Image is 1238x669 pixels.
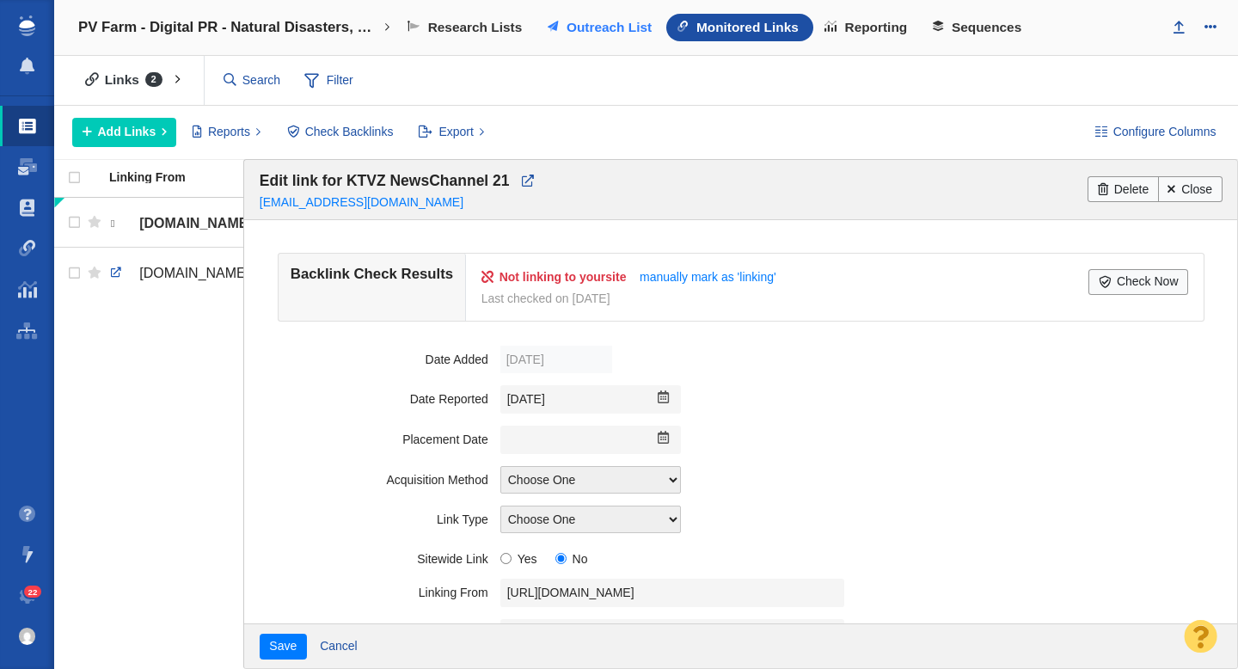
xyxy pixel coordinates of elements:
[291,266,453,283] h4: Backlink Check Results
[500,553,512,564] input: Yes
[428,20,523,35] span: Research Lists
[139,266,285,280] span: [DOMAIN_NAME][URL]
[500,545,537,567] label: Yes
[260,545,500,567] label: Sitewide Link
[952,20,1021,35] span: Sequences
[260,466,500,488] label: Acquisition Method
[845,20,908,35] span: Reporting
[555,545,588,567] label: No
[182,118,271,147] button: Reports
[109,259,266,288] a: [DOMAIN_NAME][URL]
[260,619,500,641] label: Linking To
[438,123,473,141] span: Export
[78,19,379,36] h4: PV Farm - Digital PR - Natural Disasters, Climate Change, Eco-Anxiety, and Consumer Behavior
[109,209,266,238] a: [DOMAIN_NAME][URL]
[481,270,627,284] strong: Not linking to your
[536,14,666,41] a: Outreach List
[696,20,799,35] span: Monitored Links
[260,346,500,367] label: Date Added
[109,171,279,186] a: Linking From
[500,346,612,373] label: [DATE]
[98,123,156,141] span: Add Links
[19,15,34,36] img: buzzstream_logo_iconsimple.png
[310,634,368,660] a: Cancel
[666,14,813,41] a: Monitored Links
[109,171,279,183] div: Linking From
[567,20,652,35] span: Outreach List
[1158,176,1223,202] a: Close
[1088,269,1188,295] a: Check Now
[277,118,403,147] button: Check Backlinks
[260,172,510,189] span: Edit link for KTVZ NewsChannel 21
[605,270,626,284] span: site
[139,216,290,230] span: [DOMAIN_NAME][URL]
[24,586,42,598] span: 22
[640,270,776,284] a: manually mark as 'linking'
[396,14,536,41] a: Research Lists
[260,385,500,407] label: Date Reported
[555,553,567,564] input: No
[481,291,1089,306] div: Last checked on [DATE]
[260,634,307,660] button: Save
[208,123,250,141] span: Reports
[1088,176,1158,202] a: Delete
[19,628,36,645] img: 8a21b1a12a7554901d364e890baed237
[1085,118,1226,147] button: Configure Columns
[305,123,394,141] span: Check Backlinks
[295,64,364,97] span: Filter
[217,65,289,95] input: Search
[260,579,500,600] label: Linking From
[409,118,494,147] button: Export
[72,118,176,147] button: Add Links
[922,14,1036,41] a: Sequences
[260,426,500,447] label: Placement Date
[260,195,463,209] a: [EMAIL_ADDRESS][DOMAIN_NAME]
[1113,123,1217,141] span: Configure Columns
[813,14,922,41] a: Reporting
[260,506,500,527] label: Link Type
